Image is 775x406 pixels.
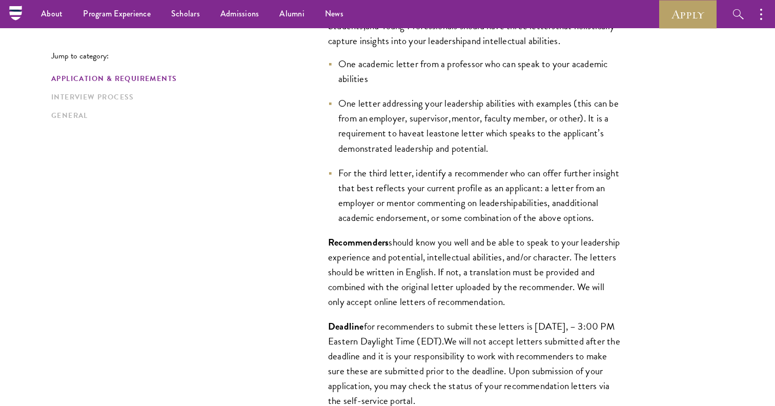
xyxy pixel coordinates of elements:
[442,334,443,349] span: .
[417,126,445,140] span: at least
[328,18,615,48] span: that holistically capture insights into your leadership
[328,235,389,250] span: Recommenders
[51,51,267,60] p: Jump to category:
[51,92,260,103] a: Interview Process
[328,319,615,349] span: for recommenders to submit these letters is [DATE], – 3:00 PM Eastern Daylight Time (EDT)
[51,73,260,84] a: Application & Requirements
[338,166,619,210] span: For the third letter, identify a recommender who can offer further insight that best reflects you...
[328,235,620,309] span: should know you well and be able to speak to your leadership experience and potential, intellectu...
[338,126,604,155] span: one letter which speaks to the applicant’s demonstrated leadership and potential.
[338,56,607,86] span: One academic letter from a professor who can speak to your academic abilities
[51,110,260,121] a: General
[328,319,364,334] span: Deadline
[338,96,619,140] span: One letter addressing your leadership abilities with examples (this can be from an employer, supe...
[467,33,560,48] span: and intellectual abilities.
[518,195,561,210] span: abilities, an
[338,195,598,225] span: additional academic endorsement, or some combination of the above options.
